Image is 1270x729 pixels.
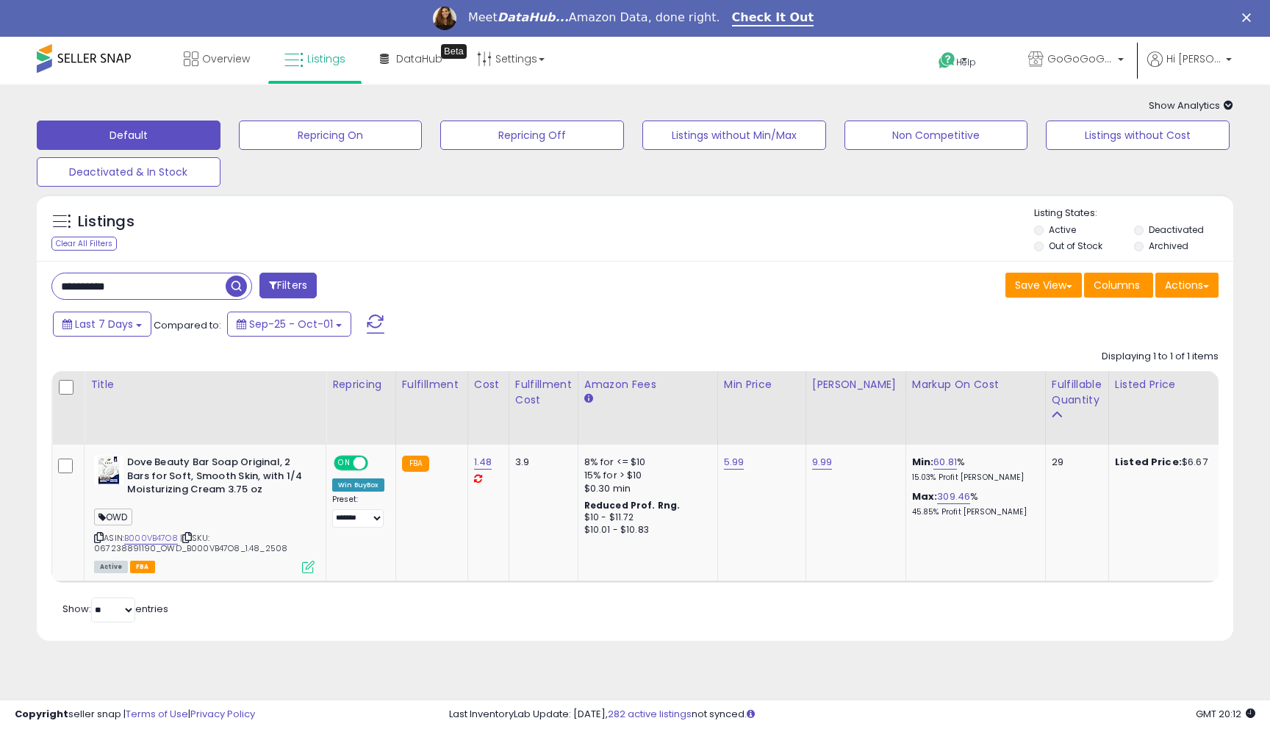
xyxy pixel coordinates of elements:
[937,489,970,504] a: 309.46
[1049,223,1076,236] label: Active
[402,377,462,392] div: Fulfillment
[94,456,123,485] img: 61vze3+ylTL._SL40_.jpg
[468,10,720,25] div: Meet Amazon Data, done right.
[94,509,132,525] span: OWD
[956,56,976,68] span: Help
[369,37,453,81] a: DataHub
[1149,240,1188,252] label: Archived
[335,457,354,470] span: ON
[75,317,133,331] span: Last 7 Days
[905,371,1045,445] th: The percentage added to the cost of goods (COGS) that forms the calculator for Min & Max prices.
[1115,456,1237,469] div: $6.67
[37,157,220,187] button: Deactivated & In Stock
[724,377,800,392] div: Min Price
[366,457,390,470] span: OFF
[474,377,503,392] div: Cost
[812,455,833,470] a: 9.99
[584,469,706,482] div: 15% for > $10
[1047,51,1113,66] span: GoGoGoGoneLLC
[1084,273,1153,298] button: Columns
[732,10,814,26] a: Check It Out
[724,455,745,470] a: 5.99
[51,237,117,251] div: Clear All Filters
[130,561,155,573] span: FBA
[584,524,706,536] div: $10.01 - $10.83
[396,51,442,66] span: DataHub
[62,602,168,616] span: Show: entries
[912,507,1034,517] p: 45.85% Profit [PERSON_NAME]
[515,377,572,408] div: Fulfillment Cost
[812,377,900,392] div: [PERSON_NAME]
[515,456,567,469] div: 3.9
[239,121,423,150] button: Repricing On
[1242,13,1257,22] div: Close
[154,318,221,332] span: Compared to:
[912,455,934,469] b: Min:
[173,37,261,81] a: Overview
[474,455,492,470] a: 1.48
[332,377,390,392] div: Repricing
[1049,240,1102,252] label: Out of Stock
[1005,273,1082,298] button: Save View
[927,40,1005,85] a: Help
[584,499,681,511] b: Reduced Prof. Rng.
[642,121,826,150] button: Listings without Min/Max
[1149,223,1204,236] label: Deactivated
[332,478,384,492] div: Win BuyBox
[259,273,317,298] button: Filters
[249,317,333,331] span: Sep-25 - Oct-01
[94,561,128,573] span: All listings currently available for purchase on Amazon
[498,10,569,24] i: DataHub...
[433,7,456,30] img: Profile image for Georgie
[307,51,345,66] span: Listings
[37,121,220,150] button: Default
[440,121,624,150] button: Repricing Off
[202,51,250,66] span: Overview
[94,456,315,572] div: ASIN:
[584,377,711,392] div: Amazon Fees
[584,456,706,469] div: 8% for <= $10
[273,37,356,81] a: Listings
[933,455,957,470] a: 60.81
[1166,51,1221,66] span: Hi [PERSON_NAME]
[90,377,320,392] div: Title
[938,51,956,70] i: Get Help
[1102,350,1219,364] div: Displaying 1 to 1 of 1 items
[1094,278,1140,292] span: Columns
[1149,98,1233,112] span: Show Analytics
[1052,377,1102,408] div: Fulfillable Quantity
[1052,456,1097,469] div: 29
[78,212,134,232] h5: Listings
[441,44,467,59] div: Tooltip anchor
[1017,37,1135,85] a: GoGoGoGoneLLC
[1034,207,1233,220] p: Listing States:
[912,456,1034,483] div: %
[912,490,1034,517] div: %
[912,473,1034,483] p: 15.03% Profit [PERSON_NAME]
[1147,51,1232,85] a: Hi [PERSON_NAME]
[53,312,151,337] button: Last 7 Days
[227,312,351,337] button: Sep-25 - Oct-01
[402,456,429,472] small: FBA
[94,532,287,554] span: | SKU: 067238891190_OWD_B000VB47O8_1.48_2508
[466,37,556,81] a: Settings
[584,482,706,495] div: $0.30 min
[1115,455,1182,469] b: Listed Price:
[1115,377,1242,392] div: Listed Price
[1046,121,1230,150] button: Listings without Cost
[912,377,1039,392] div: Markup on Cost
[332,495,384,528] div: Preset:
[844,121,1028,150] button: Non Competitive
[124,532,178,545] a: B000VB47O8
[127,456,306,500] b: Dove Beauty Bar Soap Original, 2 Bars for Soft, Smooth Skin, with 1/4 Moisturizing Cream 3.75 oz
[1155,273,1219,298] button: Actions
[584,511,706,524] div: $10 - $11.72
[912,489,938,503] b: Max:
[584,392,593,406] small: Amazon Fees.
